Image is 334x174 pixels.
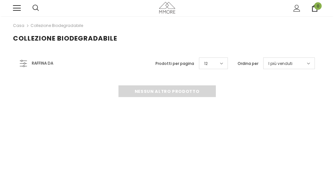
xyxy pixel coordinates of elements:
[13,34,117,43] span: Collezione biodegradabile
[311,5,318,12] a: 0
[159,2,175,13] img: Casi MMORE
[314,2,322,10] span: 0
[155,60,194,67] label: Prodotti per pagina
[238,60,258,67] label: Ordina per
[31,23,83,28] a: Collezione biodegradabile
[204,60,208,67] span: 12
[268,60,292,67] span: I più venduti
[32,60,53,67] span: Raffina da
[13,22,24,30] a: Casa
